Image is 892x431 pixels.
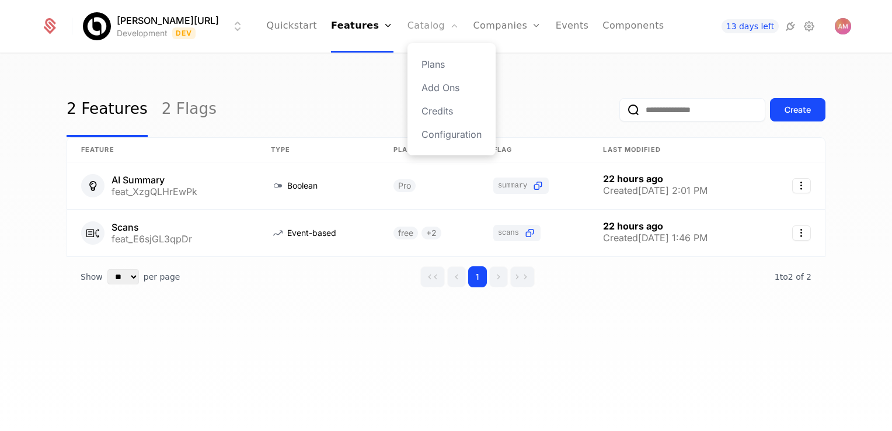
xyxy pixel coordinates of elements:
[792,178,811,193] button: Select action
[67,82,148,137] a: 2 Features
[420,266,535,287] div: Page navigation
[775,272,806,281] span: 1 to 2 of
[67,257,825,297] div: Table pagination
[785,104,811,116] div: Create
[144,271,180,283] span: per page
[722,19,779,33] a: 13 days left
[589,138,763,162] th: Last Modified
[421,81,482,95] a: Add Ons
[835,18,851,34] img: abina Makaju
[421,57,482,71] a: Plans
[489,266,508,287] button: Go to next page
[162,82,217,137] a: 2 Flags
[67,138,257,162] th: Feature
[770,98,825,121] button: Create
[83,12,111,40] img: Billy.ai
[421,127,482,141] a: Configuration
[447,266,466,287] button: Go to previous page
[468,266,487,287] button: Go to page 1
[117,13,219,27] span: [PERSON_NAME][URL]
[420,266,445,287] button: Go to first page
[81,271,103,283] span: Show
[802,19,816,33] a: Settings
[379,138,479,162] th: Plans
[107,269,139,284] select: Select page size
[257,138,379,162] th: Type
[510,266,535,287] button: Go to last page
[172,27,196,39] span: Dev
[479,138,590,162] th: Flag
[792,225,811,241] button: Select action
[421,104,482,118] a: Credits
[86,13,245,39] button: Select environment
[775,272,811,281] span: 2
[783,19,797,33] a: Integrations
[117,27,168,39] div: Development
[835,18,851,34] button: Open user button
